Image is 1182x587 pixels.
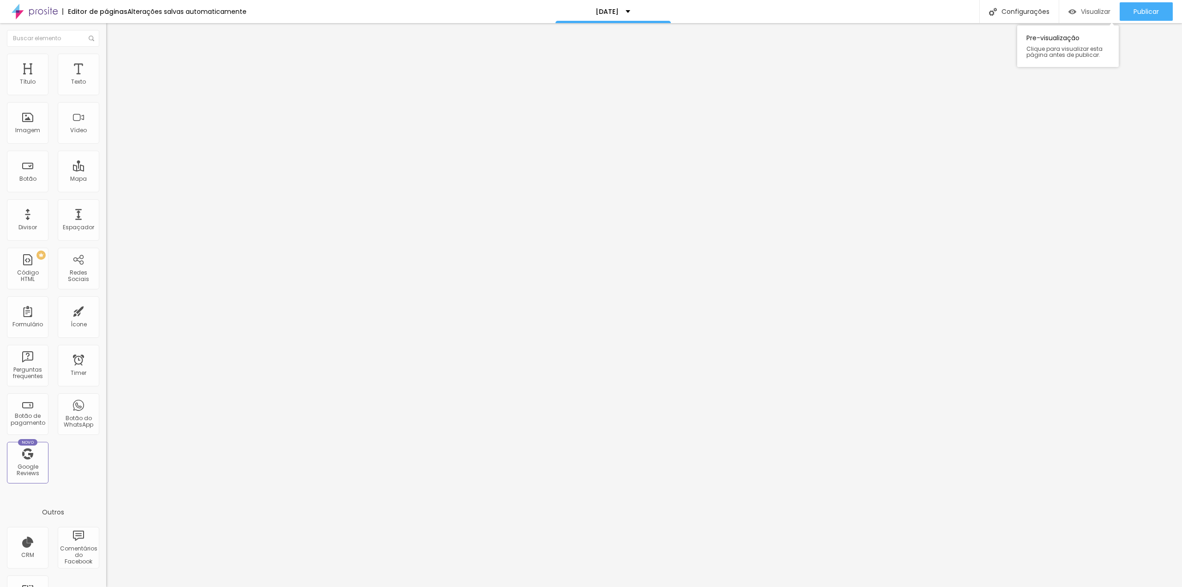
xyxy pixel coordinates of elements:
div: Botão de pagamento [9,413,46,426]
button: Publicar [1120,2,1173,21]
div: Espaçador [63,224,94,231]
div: Novo [18,439,38,446]
span: Clique para visualizar esta página antes de publicar. [1026,46,1110,58]
div: Pre-visualização [1017,25,1119,67]
input: Buscar elemento [7,30,99,47]
div: Ícone [71,321,87,328]
div: Botão [19,176,36,182]
button: Visualizar [1059,2,1120,21]
img: Icone [989,8,997,16]
div: Botão do WhatsApp [60,415,96,428]
div: Título [20,79,36,85]
div: Redes Sociais [60,269,96,283]
img: view-1.svg [1068,8,1076,16]
div: Mapa [70,176,87,182]
div: Comentários do Facebook [60,545,96,565]
div: Alterações salvas automaticamente [127,8,247,15]
span: Visualizar [1081,8,1110,15]
img: Icone [89,36,94,41]
div: Vídeo [70,127,87,134]
div: CRM [21,552,34,558]
div: Timer [71,370,86,376]
div: Perguntas frequentes [9,367,46,380]
div: Divisor [18,224,37,231]
span: Publicar [1134,8,1159,15]
div: Texto [71,79,86,85]
div: Google Reviews [9,464,46,477]
div: Código HTML [9,269,46,283]
p: [DATE] [596,8,619,15]
div: Editor de páginas [62,8,127,15]
div: Formulário [12,321,43,328]
div: Imagem [15,127,40,134]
